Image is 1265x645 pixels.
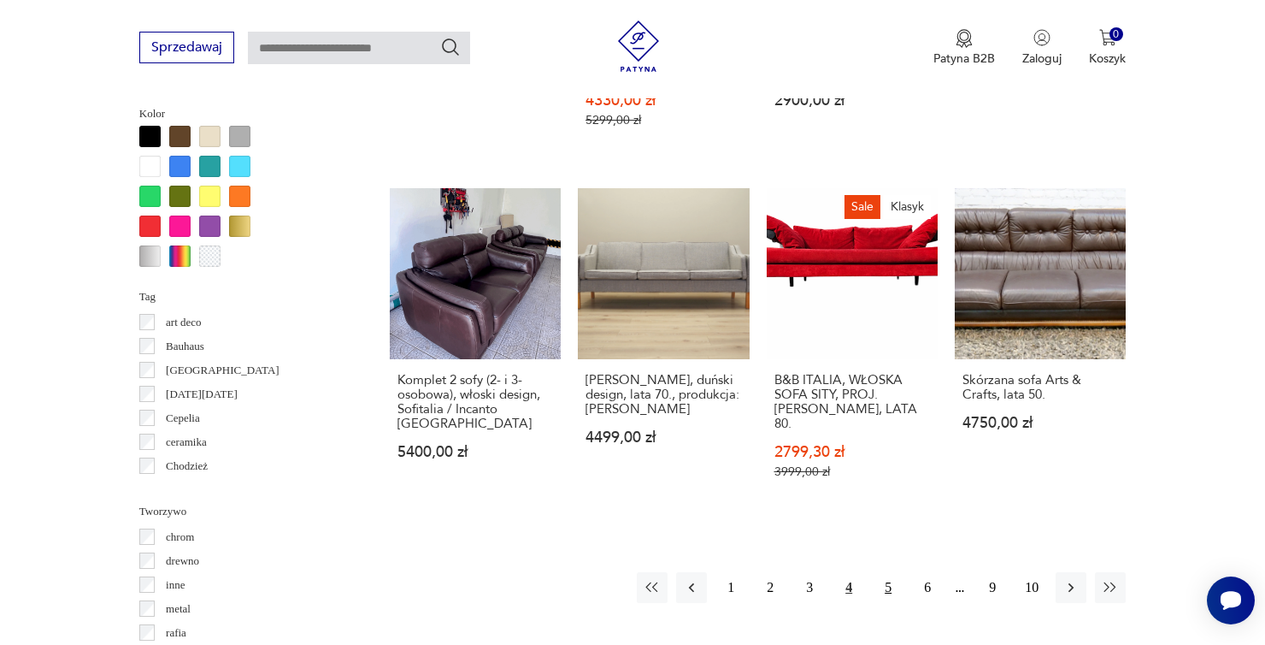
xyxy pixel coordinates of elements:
[390,188,561,512] a: Komplet 2 sofy (2- i 3-osobowa), włoski design, Sofitalia / Incanto ItaliaKomplet 2 sofy (2- i 3-...
[774,465,930,479] p: 3999,00 zł
[715,572,746,603] button: 1
[1089,29,1126,67] button: 0Koszyk
[166,600,191,618] p: metal
[585,93,741,108] p: 4330,00 zł
[578,188,749,512] a: Sofa bukowa, duński design, lata 70., produkcja: Dania[PERSON_NAME], duński design, lata 70., pro...
[585,113,741,127] p: 5299,00 zł
[139,32,234,63] button: Sprzedawaj
[166,457,208,476] p: Chodzież
[166,481,207,500] p: Ćmielów
[956,29,973,48] img: Ikona medalu
[166,433,207,452] p: ceramika
[166,528,194,547] p: chrom
[933,29,995,67] a: Ikona medaluPatyna B2B
[166,313,202,332] p: art deco
[1089,50,1126,67] p: Koszyk
[873,572,903,603] button: 5
[139,502,349,521] p: Tworzywo
[440,37,461,57] button: Szukaj
[1099,29,1116,46] img: Ikona koszyka
[933,50,995,67] p: Patyna B2B
[912,572,943,603] button: 6
[933,29,995,67] button: Patyna B2B
[977,572,1008,603] button: 9
[962,416,1118,430] p: 4750,00 zł
[166,552,199,571] p: drewno
[166,624,186,642] p: rafia
[774,373,930,431] h3: B&B ITALIA, WŁOSKA SOFA SITY, PROJ. [PERSON_NAME], LATA 80.
[767,188,938,512] a: SaleKlasykB&B ITALIA, WŁOSKA SOFA SITY, PROJ. ANTONIO CITTERIO, LATA 80.B&B ITALIA, WŁOSKA SOFA S...
[139,43,234,55] a: Sprzedawaj
[1016,572,1047,603] button: 10
[833,572,864,603] button: 4
[585,373,741,417] h3: [PERSON_NAME], duński design, lata 70., produkcja: [PERSON_NAME]
[397,373,553,431] h3: Komplet 2 sofy (2- i 3-osobowa), włoski design, Sofitalia / Incanto [GEOGRAPHIC_DATA]
[955,188,1126,512] a: Skórzana sofa Arts & Crafts, lata 50.Skórzana sofa Arts & Crafts, lata 50.4750,00 zł
[166,337,204,356] p: Bauhaus
[1033,29,1050,46] img: Ikonka użytkownika
[1109,27,1124,42] div: 0
[139,104,349,123] p: Kolor
[1022,29,1062,67] button: Zaloguj
[1207,577,1255,624] iframe: Smartsupp widget button
[166,409,200,428] p: Cepelia
[139,287,349,306] p: Tag
[397,445,553,459] p: 5400,00 zł
[166,361,279,380] p: [GEOGRAPHIC_DATA]
[794,572,825,603] button: 3
[1022,50,1062,67] p: Zaloguj
[166,576,185,595] p: inne
[166,385,238,404] p: [DATE][DATE]
[774,93,930,108] p: 2900,00 zł
[962,373,1118,402] h3: Skórzana sofa Arts & Crafts, lata 50.
[755,572,785,603] button: 2
[774,445,930,459] p: 2799,30 zł
[585,430,741,445] p: 4499,00 zł
[613,21,664,72] img: Patyna - sklep z meblami i dekoracjami vintage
